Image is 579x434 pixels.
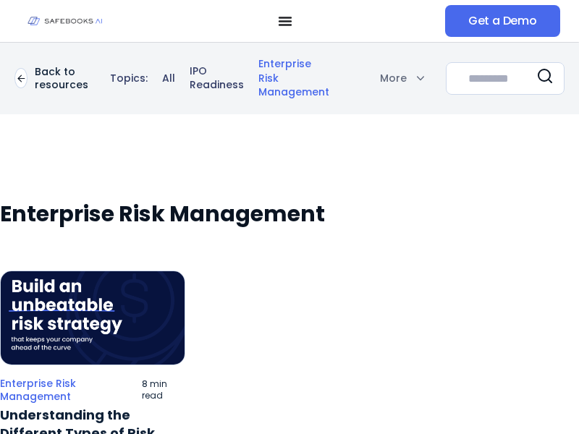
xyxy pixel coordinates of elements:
div: More [362,71,424,85]
a: Enterprise Risk Management [258,57,329,100]
a: Get a Demo [445,5,560,37]
nav: Menu [125,14,445,28]
a: IPO Readiness [190,64,244,93]
a: All [162,72,175,86]
p: 8 min read [142,378,185,401]
p: Topics: [110,72,148,86]
p: Back to resources [35,65,96,91]
span: Get a Demo [468,14,537,28]
button: Menu Toggle [278,14,292,28]
a: Back to resources [14,65,96,91]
